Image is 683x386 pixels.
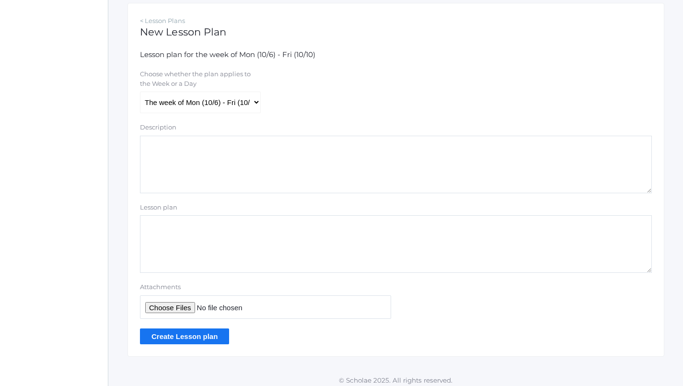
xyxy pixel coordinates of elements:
a: < Lesson Plans [140,17,185,24]
label: Lesson plan [140,203,177,212]
label: Description [140,123,176,132]
label: Attachments [140,282,391,292]
label: Choose whether the plan applies to the Week or a Day [140,70,260,88]
p: © Scholae 2025. All rights reserved. [108,375,683,385]
span: Lesson plan for the week of Mon (10/6) - Fri (10/10) [140,50,315,59]
h1: New Lesson Plan [140,26,652,37]
input: Create Lesson plan [140,328,229,344]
